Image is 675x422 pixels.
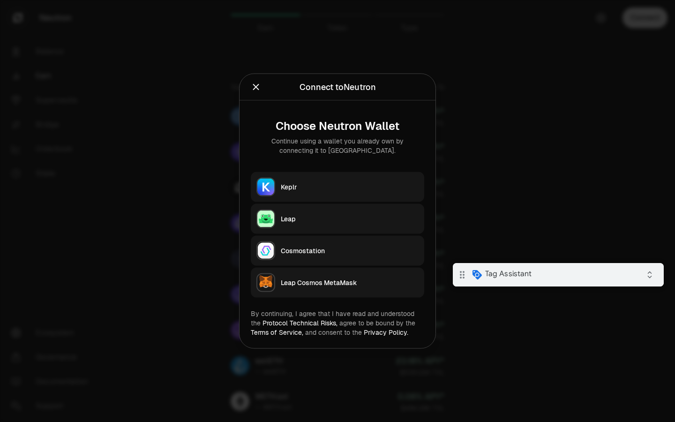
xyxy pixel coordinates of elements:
i: Collapse debug badge [187,2,206,21]
div: Connect to Neutron [300,81,376,94]
img: Keplr [257,179,274,196]
div: Cosmostation [281,246,419,256]
button: Leap Cosmos MetaMaskLeap Cosmos MetaMask [251,268,424,298]
img: Leap Cosmos MetaMask [257,274,274,291]
button: CosmostationCosmostation [251,236,424,266]
a: Privacy Policy. [364,328,408,337]
img: Leap [257,211,274,227]
a: Terms of Service, [251,328,303,337]
button: LeapLeap [251,204,424,234]
div: Continue using a wallet you already own by connecting it to [GEOGRAPHIC_DATA]. [258,136,417,155]
img: Cosmostation [257,242,274,259]
div: Choose Neutron Wallet [258,120,417,133]
div: Leap [281,214,419,224]
button: Close [251,81,261,94]
div: By continuing, I agree that I have read and understood the agree to be bound by the and consent t... [251,309,424,337]
a: Protocol Technical Risks, [262,319,337,327]
div: Leap Cosmos MetaMask [281,278,419,287]
span: Tag Assistant [32,6,79,15]
button: KeplrKeplr [251,172,424,202]
div: Keplr [281,182,419,192]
